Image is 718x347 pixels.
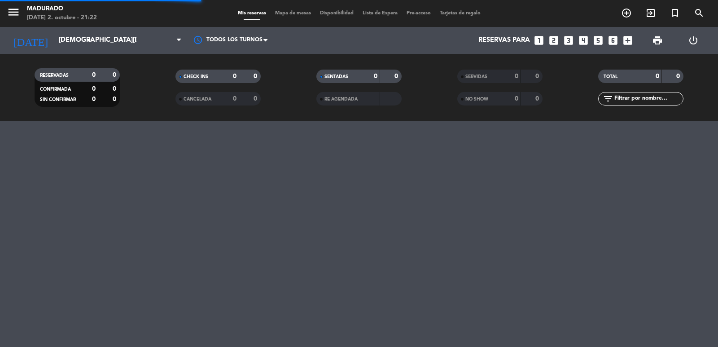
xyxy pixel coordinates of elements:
[613,94,683,104] input: Filtrar por nombre...
[184,97,211,101] span: CANCELADA
[515,73,518,79] strong: 0
[27,13,97,22] div: [DATE] 2. octubre - 21:22
[7,5,20,22] button: menu
[402,11,435,16] span: Pre-acceso
[233,73,236,79] strong: 0
[652,35,663,46] span: print
[113,72,118,78] strong: 0
[533,35,545,46] i: looks_one
[656,73,659,79] strong: 0
[607,35,619,46] i: looks_6
[40,73,69,78] span: RESERVADAS
[184,75,208,79] span: CHECK INS
[535,96,541,102] strong: 0
[254,73,259,79] strong: 0
[233,11,271,16] span: Mis reservas
[578,35,589,46] i: looks_4
[92,72,96,78] strong: 0
[7,31,54,50] i: [DATE]
[315,11,358,16] span: Disponibilidad
[271,11,315,16] span: Mapa de mesas
[92,96,96,102] strong: 0
[535,73,541,79] strong: 0
[233,96,236,102] strong: 0
[515,96,518,102] strong: 0
[40,97,76,102] span: SIN CONFIRMAR
[83,35,94,46] i: arrow_drop_down
[670,8,680,18] i: turned_in_not
[92,86,96,92] strong: 0
[358,11,402,16] span: Lista de Espera
[592,35,604,46] i: looks_5
[40,87,71,92] span: CONFIRMADA
[435,11,485,16] span: Tarjetas de regalo
[324,97,358,101] span: RE AGENDADA
[676,73,682,79] strong: 0
[113,96,118,102] strong: 0
[688,35,699,46] i: power_settings_new
[27,4,97,13] div: Madurado
[465,75,487,79] span: SERVIDAS
[603,93,613,104] i: filter_list
[622,35,634,46] i: add_box
[604,75,617,79] span: TOTAL
[621,8,632,18] i: add_circle_outline
[465,97,488,101] span: NO SHOW
[675,27,711,54] div: LOG OUT
[694,8,705,18] i: search
[563,35,574,46] i: looks_3
[548,35,560,46] i: looks_two
[394,73,400,79] strong: 0
[7,5,20,19] i: menu
[113,86,118,92] strong: 0
[478,36,530,44] span: Reservas para
[324,75,348,79] span: SENTADAS
[645,8,656,18] i: exit_to_app
[254,96,259,102] strong: 0
[374,73,377,79] strong: 0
